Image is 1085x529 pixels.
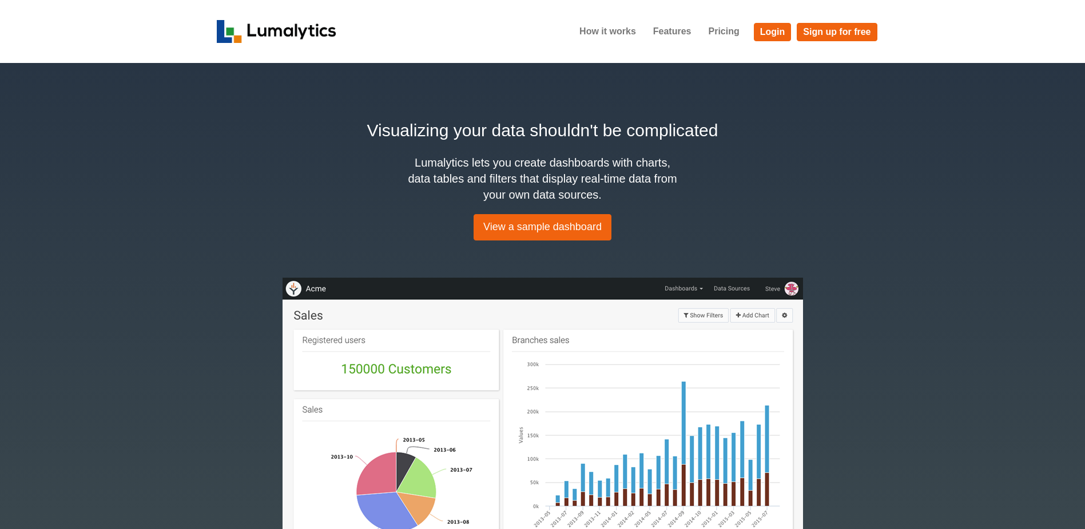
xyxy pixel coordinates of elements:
a: View a sample dashboard [474,214,611,240]
a: Features [645,17,700,46]
img: logo_v2-f34f87db3d4d9f5311d6c47995059ad6168825a3e1eb260e01c8041e89355404.png [217,20,336,43]
a: Pricing [700,17,748,46]
a: How it works [571,17,645,46]
h4: Lumalytics lets you create dashboards with charts, data tables and filters that display real-time... [406,155,680,203]
h2: Visualizing your data shouldn't be complicated [217,117,869,143]
a: Sign up for free [797,23,877,41]
a: Login [754,23,792,41]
